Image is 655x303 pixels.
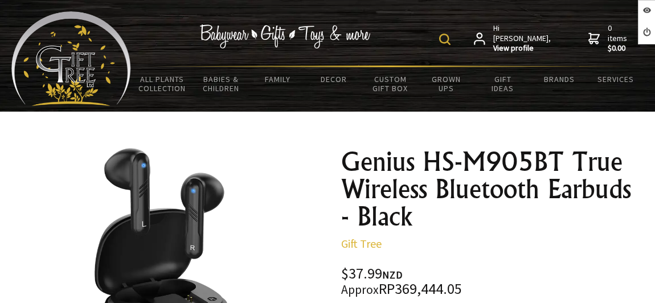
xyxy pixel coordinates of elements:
strong: $0.00 [608,43,629,54]
img: product search [439,34,451,45]
span: Hi [PERSON_NAME], [493,23,552,54]
small: Approx [341,282,379,297]
div: $37.99 RP369,444.05 [341,267,646,297]
a: Decor [306,67,362,91]
img: Babyware - Gifts - Toys and more... [11,11,131,106]
a: Hi [PERSON_NAME],View profile [474,23,552,54]
img: Babywear - Gifts - Toys & more [200,24,371,48]
a: Grown Ups [419,67,475,100]
strong: View profile [493,43,552,54]
span: 0 items [608,23,629,54]
a: Babies & Children [193,67,249,100]
a: Gift Ideas [474,67,531,100]
a: Custom Gift Box [362,67,419,100]
a: Brands [531,67,587,91]
a: Family [249,67,306,91]
span: NZD [382,268,403,281]
h1: Genius HS-M905BT True Wireless Bluetooth Earbuds - Black [341,148,646,230]
a: Services [587,67,644,91]
a: All Plants Collection [131,67,193,100]
a: Gift Tree [341,236,382,251]
a: 0 items$0.00 [588,23,629,54]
